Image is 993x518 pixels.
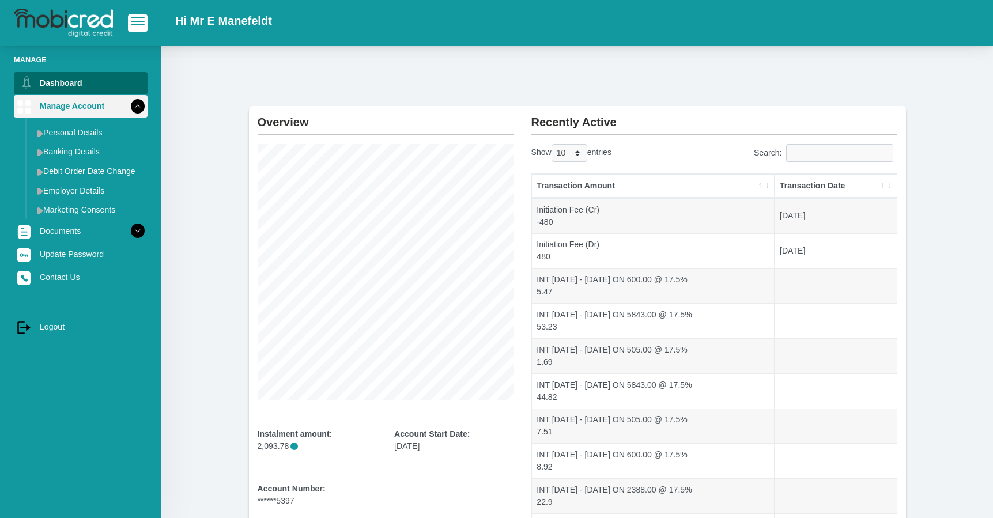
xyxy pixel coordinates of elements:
img: menu arrow [37,207,43,214]
td: INT [DATE] - [DATE] ON 5843.00 @ 17.5% 53.23 [532,303,775,338]
b: Account Number: [258,484,326,493]
li: Manage [14,54,148,65]
b: Account Start Date: [394,429,470,438]
h2: Recently Active [531,106,897,129]
label: Search: [754,144,897,162]
td: Initiation Fee (Dr) 480 [532,233,775,269]
th: Transaction Amount: activate to sort column descending [532,174,775,198]
a: Debit Order Date Change [32,162,148,180]
input: Search: [786,144,893,162]
b: Instalment amount: [258,429,333,438]
th: Transaction Date: activate to sort column ascending [775,174,896,198]
a: Manage Account [14,95,148,117]
p: 2,093.78 [258,440,377,452]
span: i [290,443,298,450]
a: Personal Details [32,123,148,142]
div: [DATE] [394,428,514,452]
a: Documents [14,220,148,242]
td: INT [DATE] - [DATE] ON 600.00 @ 17.5% 5.47 [532,268,775,303]
img: menu arrow [37,168,43,176]
td: [DATE] [775,233,896,269]
img: logo-mobicred.svg [14,9,113,37]
a: Employer Details [32,182,148,200]
select: Showentries [552,144,587,162]
td: INT [DATE] - [DATE] ON 2388.00 @ 17.5% 22.9 [532,478,775,513]
td: INT [DATE] - [DATE] ON 5843.00 @ 17.5% 44.82 [532,373,775,409]
a: Update Password [14,243,148,265]
label: Show entries [531,144,611,162]
td: Initiation Fee (Cr) -480 [532,198,775,233]
td: [DATE] [775,198,896,233]
td: INT [DATE] - [DATE] ON 505.00 @ 17.5% 1.69 [532,338,775,373]
h2: Hi Mr E Manefeldt [175,14,272,28]
a: Contact Us [14,266,148,288]
h2: Overview [258,106,514,129]
img: menu arrow [37,130,43,137]
img: menu arrow [37,149,43,156]
a: Logout [14,316,148,338]
a: Banking Details [32,142,148,161]
td: INT [DATE] - [DATE] ON 505.00 @ 17.5% 7.51 [532,409,775,444]
td: INT [DATE] - [DATE] ON 600.00 @ 17.5% 8.92 [532,443,775,478]
img: menu arrow [37,187,43,195]
a: Marketing Consents [32,201,148,219]
a: Dashboard [14,72,148,94]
